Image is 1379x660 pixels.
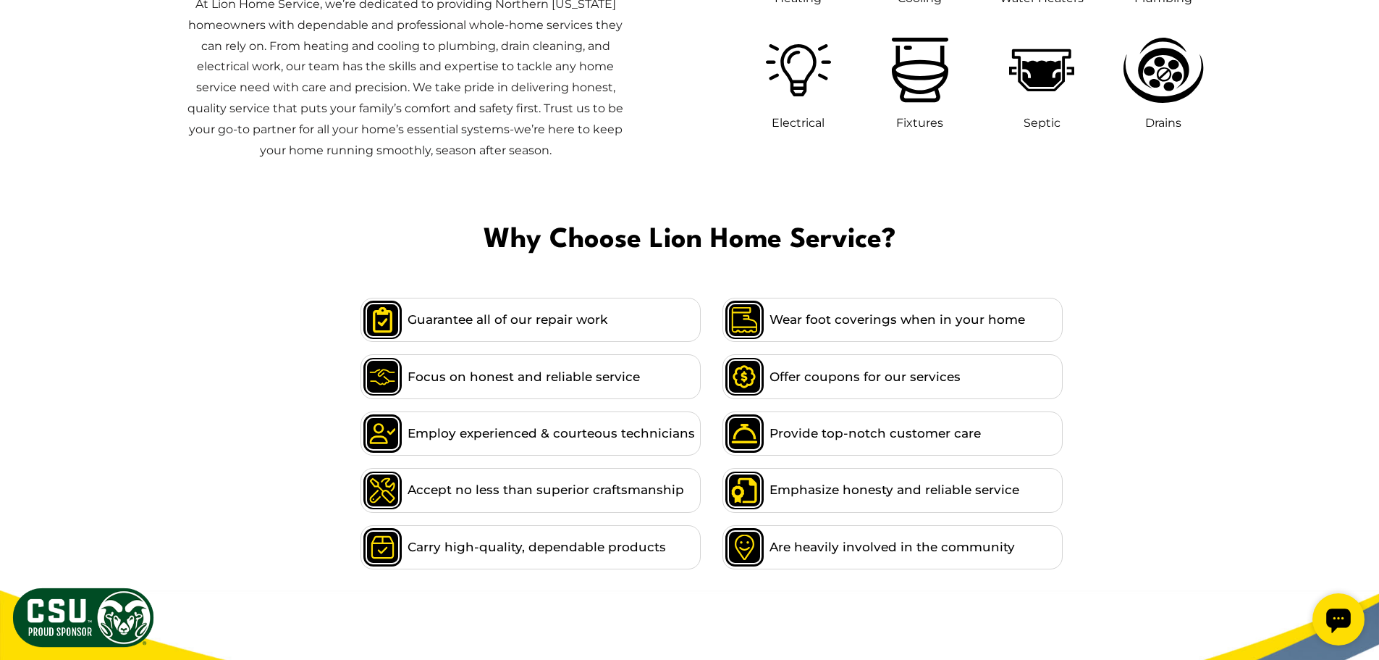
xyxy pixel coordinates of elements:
a: Fixtures [885,30,956,133]
span: Provide top-notch customer care [769,424,981,443]
span: Wear foot coverings when in your home [769,310,1025,330]
span: Why Choose Lion Home Service? [12,219,1367,262]
div: Open chat widget [6,6,58,58]
span: Accept no less than superior craftsmanship [408,480,684,500]
span: Emphasize honesty and reliable service [769,480,1019,500]
span: Drains [1145,116,1181,130]
span: Are heavily involved in the community [769,538,1015,557]
span: Focus on honest and reliable service [408,367,640,387]
span: Fixtures [896,116,943,130]
span: Septic [1024,116,1060,130]
a: Electrical [759,30,838,133]
span: Electrical [772,116,825,130]
a: Drains [1116,30,1210,133]
img: CSU Sponsor Badge [11,586,156,649]
span: Offer coupons for our services [769,367,961,387]
span: Guarantee all of our repair work [408,310,607,330]
a: Septic [1002,30,1081,133]
span: Employ experienced & courteous technicians [408,424,695,443]
span: Carry high-quality, dependable products [408,538,666,557]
